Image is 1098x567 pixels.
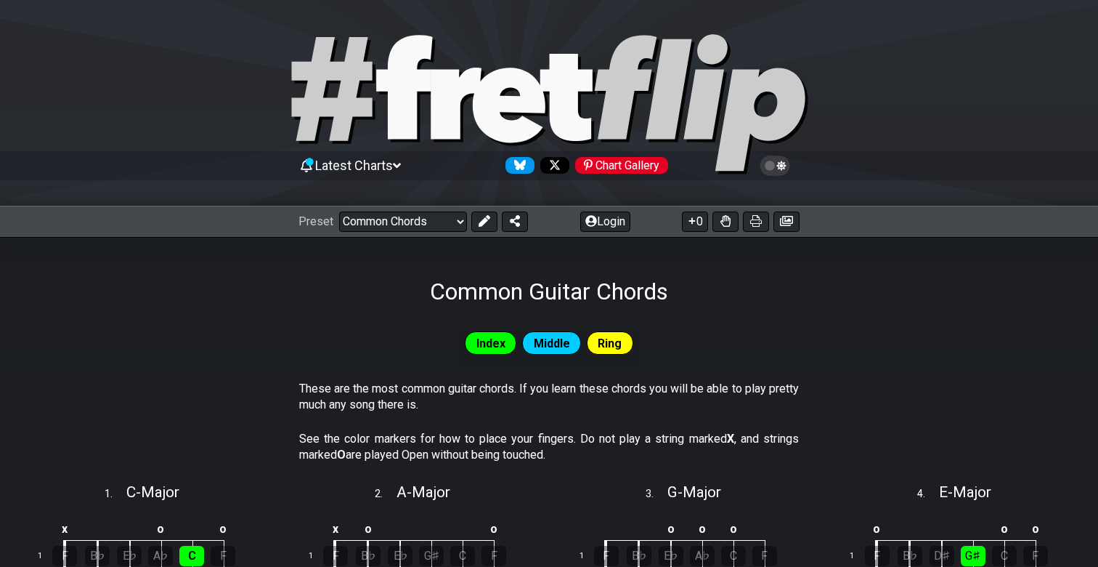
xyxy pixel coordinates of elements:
[961,546,985,566] div: G♯
[646,486,667,502] span: 3 .
[430,278,668,305] h1: Common Guitar Chords
[476,333,505,354] span: Index
[298,214,333,228] span: Preset
[717,517,749,541] td: o
[105,486,126,502] span: 1 .
[659,546,683,566] div: E♭
[682,212,708,232] button: 0
[773,212,800,232] button: Create image
[208,517,239,541] td: o
[502,212,528,232] button: Share Preset
[598,333,622,354] span: Ring
[179,546,204,566] div: C
[861,517,894,541] td: o
[211,546,235,566] div: F
[686,517,717,541] td: o
[319,517,352,541] td: x
[917,486,939,502] span: 4 .
[450,546,475,566] div: C
[712,212,739,232] button: Toggle Dexterity for all fretkits
[145,517,176,541] td: o
[534,333,570,354] span: Middle
[727,432,734,446] strong: X
[930,546,954,566] div: D♯
[721,546,746,566] div: C
[767,159,784,172] span: Toggle light / dark theme
[569,157,668,174] a: #fretflip at Pinterest
[690,546,715,566] div: A♭
[471,212,497,232] button: Edit Preset
[148,546,173,566] div: A♭
[898,546,922,566] div: B♭
[1023,546,1048,566] div: F
[356,546,381,566] div: B♭
[1020,517,1051,541] td: o
[575,157,668,174] div: Chart Gallery
[388,546,412,566] div: E♭
[667,483,721,501] span: G - Major
[580,212,630,232] button: Login
[500,157,534,174] a: Follow #fretflip at Bluesky
[534,157,569,174] a: Follow #fretflip at X
[52,546,77,566] div: F
[299,381,799,414] p: These are the most common guitar chords. If you learn these chords you will be able to play prett...
[396,483,450,501] span: A - Major
[655,517,687,541] td: o
[126,483,179,501] span: C - Major
[352,517,385,541] td: o
[865,546,890,566] div: F
[337,448,346,462] strong: O
[419,546,444,566] div: G♯
[323,546,348,566] div: F
[992,546,1017,566] div: C
[299,431,799,464] p: See the color markers for how to place your fingers. Do not play a string marked , and strings ma...
[479,517,510,541] td: o
[988,517,1020,541] td: o
[339,212,467,232] select: Preset
[117,546,142,566] div: E♭
[85,546,110,566] div: B♭
[743,212,769,232] button: Print
[48,517,81,541] td: x
[939,483,991,501] span: E - Major
[627,546,651,566] div: B♭
[752,546,777,566] div: F
[375,486,396,502] span: 2 .
[481,546,506,566] div: F
[315,158,393,173] span: Latest Charts
[594,546,619,566] div: F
